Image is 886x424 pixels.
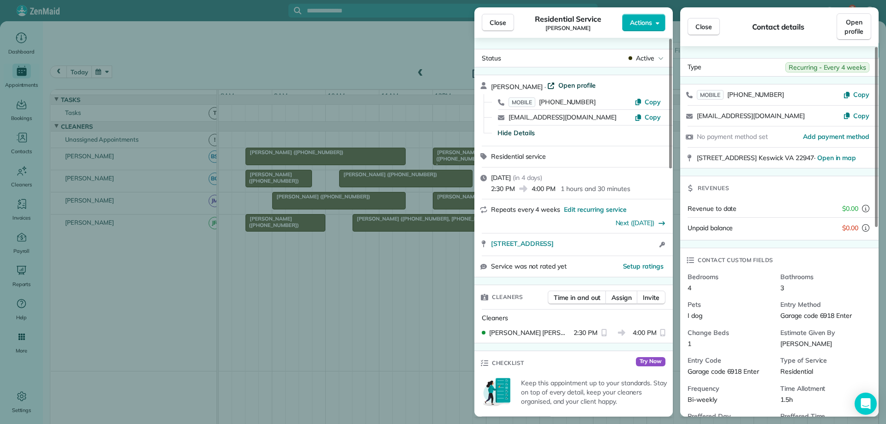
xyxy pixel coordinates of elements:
[535,13,601,24] span: Residential Service
[491,173,511,182] span: [DATE]
[637,291,665,305] button: Invite
[482,54,501,62] span: Status
[688,300,773,309] span: Pets
[491,205,560,214] span: Repeats every 4 weeks
[491,239,657,248] a: [STREET_ADDRESS]
[635,97,661,107] button: Copy
[492,358,524,368] span: Checklist
[688,395,717,404] span: Bi-weekly
[491,184,515,193] span: 2:30 PM
[532,184,556,193] span: 4:00 PM
[780,384,866,393] span: Time Allotment
[727,90,784,99] span: [PHONE_NUMBER]
[547,81,596,90] a: Open profile
[843,90,869,99] button: Copy
[697,90,784,99] a: MOBILE[PHONE_NUMBER]
[688,223,733,233] span: Unpaid balance
[688,356,773,365] span: Entry Code
[780,356,866,365] span: Type of Service
[688,18,720,36] button: Close
[623,262,664,271] button: Setup ratings
[785,62,869,72] span: Recurring - Every 4 weeks
[780,412,866,421] span: Preffered Time
[543,83,548,90] span: ·
[492,293,523,302] span: Cleaners
[645,113,661,121] span: Copy
[616,219,655,227] a: Next ([DATE])
[837,13,871,40] a: Open profile
[623,262,664,270] span: Setup ratings
[616,218,666,227] button: Next ([DATE])
[636,357,665,366] span: Try Now
[688,340,691,348] span: 1
[688,367,759,376] span: Garage code 6918 Enter
[698,256,773,265] span: Contact custom fields
[490,18,506,27] span: Close
[697,112,805,120] a: [EMAIL_ADDRESS][DOMAIN_NAME]
[688,62,701,72] span: Type
[509,97,535,107] span: MOBILE
[780,272,866,281] span: Bathrooms
[855,393,877,415] div: Open Intercom Messenger
[844,18,863,36] span: Open profile
[688,272,773,281] span: Bedrooms
[558,81,596,90] span: Open profile
[605,291,638,305] button: Assign
[842,204,858,213] span: $0.00
[752,21,804,32] span: Contact details
[645,98,661,106] span: Copy
[491,239,554,248] span: [STREET_ADDRESS]
[545,24,591,32] span: [PERSON_NAME]
[509,113,617,121] a: [EMAIL_ADDRESS][DOMAIN_NAME]
[561,184,630,193] p: 1 hours and 30 minutes
[491,262,567,271] span: Service was not rated yet
[697,154,856,162] span: [STREET_ADDRESS] Keswick VA 22947 ·
[521,378,667,406] p: Keep this appointment up to your standards. Stay on top of every detail, keep your cleaners organ...
[780,328,866,337] span: Estimate Given By
[688,328,773,337] span: Change Beds
[780,395,793,404] span: 1.5h
[497,128,535,137] button: Hide Details
[491,83,543,91] span: [PERSON_NAME]
[554,293,600,302] span: Time in and out
[853,112,869,120] span: Copy
[643,293,659,302] span: Invite
[697,132,768,141] span: No payment method set
[803,132,869,141] a: Add payment method
[482,314,508,322] span: Cleaners
[780,340,832,348] span: [PERSON_NAME]
[633,328,657,337] span: 4:00 PM
[564,205,627,214] span: Edit recurring service
[843,111,869,120] button: Copy
[688,204,736,213] span: Revenue to date
[657,239,667,250] button: Open access information
[688,311,702,320] span: I dog
[513,173,543,182] span: ( in 4 days )
[636,54,654,63] span: Active
[780,311,852,320] span: Garage code 6918 Enter
[853,90,869,99] span: Copy
[574,328,598,337] span: 2:30 PM
[697,90,724,100] span: MOBILE
[780,367,813,376] span: Residential
[489,328,570,337] span: [PERSON_NAME] [PERSON_NAME]
[842,223,858,233] span: $0.00
[780,300,866,309] span: Entry Method
[698,184,729,193] span: Revenues
[491,152,546,161] span: Residential service
[539,98,596,106] span: [PHONE_NUMBER]
[817,154,856,162] a: Open in map
[688,412,773,421] span: Preffered Day
[611,293,632,302] span: Assign
[780,284,784,292] span: 3
[548,291,606,305] button: Time in and out
[695,22,712,31] span: Close
[688,284,691,292] span: 4
[688,384,773,393] span: Frequency
[509,97,596,107] a: MOBILE[PHONE_NUMBER]
[635,113,661,122] button: Copy
[630,18,652,27] span: Actions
